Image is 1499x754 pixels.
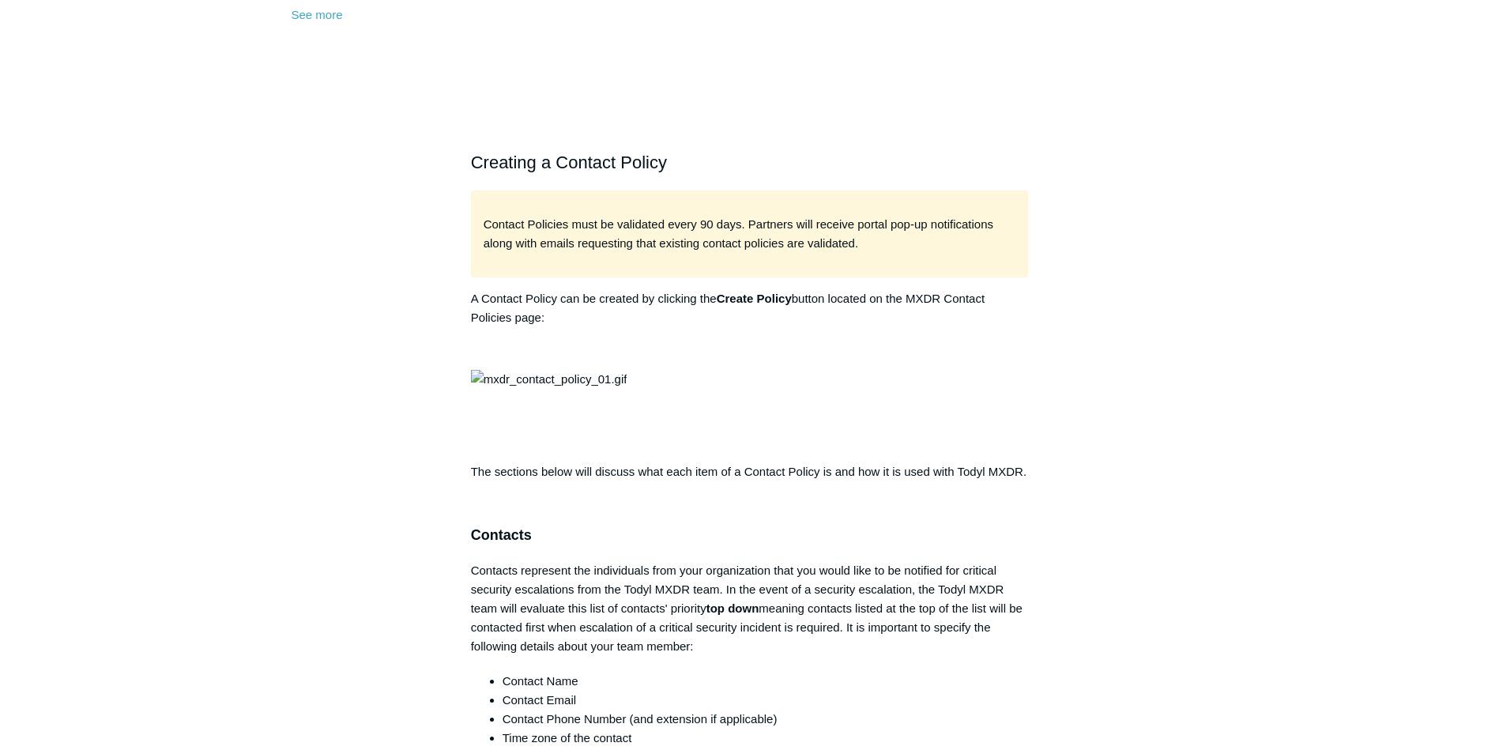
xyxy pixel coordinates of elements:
li: Contact Email [503,691,1029,710]
p: A Contact Policy can be created by clicking the button located on the MXDR Contact Policies page: [471,289,1029,327]
p: The sections below will discuss what each item of a Contact Policy is and how it is used with Tod... [471,462,1029,481]
li: Time zone of the contact [503,729,1029,748]
h2: Creating a Contact Policy [471,149,1029,176]
a: See more [292,8,343,21]
img: mxdr_contact_policy_01.gif [471,370,627,389]
li: Contact Name [503,672,1029,691]
p: Contact Policies must be validated every 90 days. Partners will receive portal pop-up notificatio... [484,215,1016,253]
strong: Create Policy [717,292,792,305]
strong: top down [706,601,759,615]
p: Contacts represent the individuals from your organization that you would like to be notified for ... [471,561,1029,656]
h3: Contacts [471,524,1029,547]
li: Contact Phone Number (and extension if applicable) [503,710,1029,729]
